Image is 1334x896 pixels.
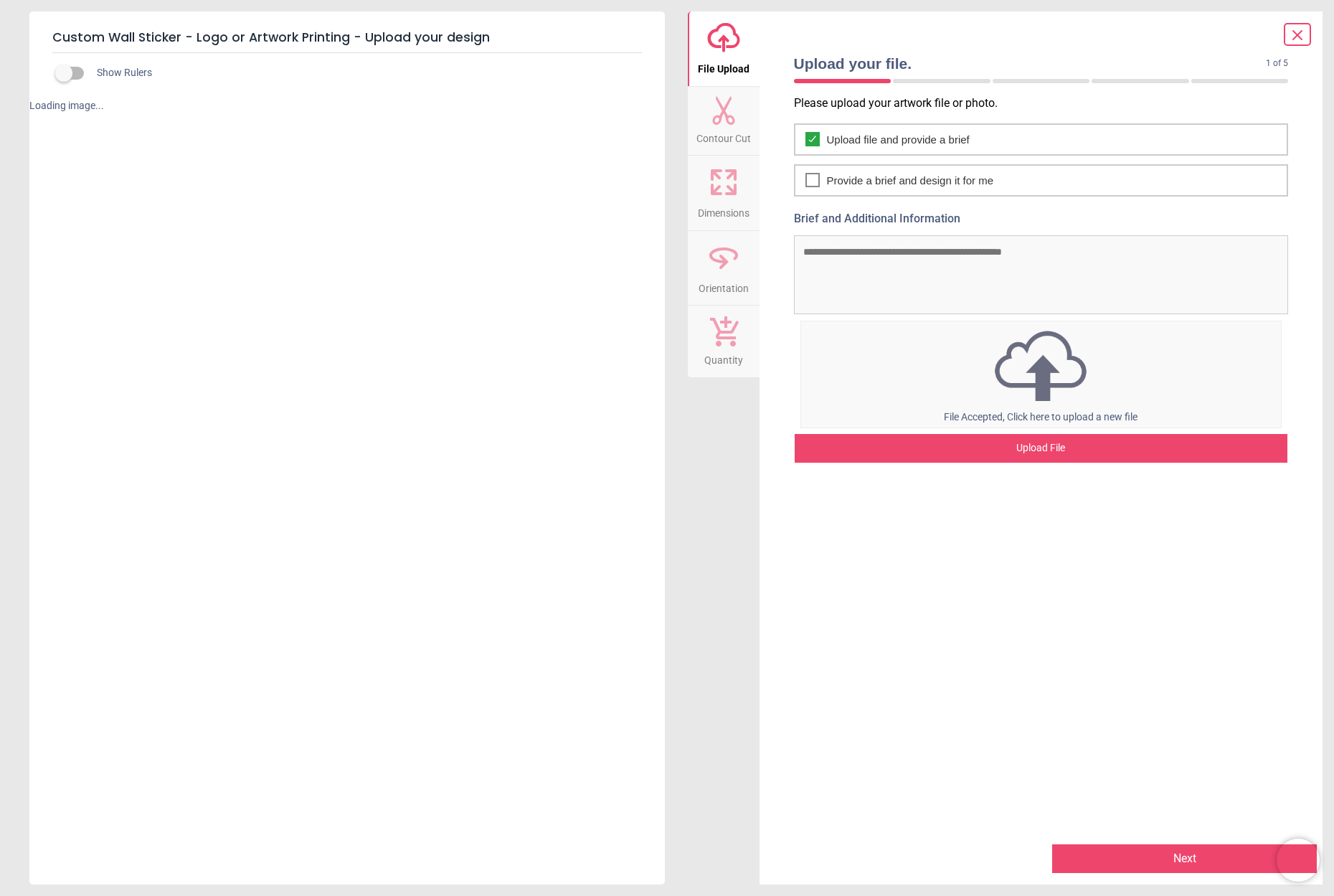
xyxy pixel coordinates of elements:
button: Contour Cut [688,87,760,156]
span: Upload your file. [794,53,1267,74]
span: Orientation [699,275,749,296]
span: File Accepted, Click here to upload a new file [944,411,1137,423]
button: File Upload [688,11,760,86]
h5: Custom Wall Sticker - Logo or Artwork Printing - Upload your design [52,23,642,53]
span: 1 of 5 [1266,57,1288,70]
button: Quantity [688,306,760,377]
p: Please upload your artwork file or photo. [794,95,1300,111]
button: Next [1052,844,1317,873]
span: Dimensions [698,199,749,221]
span: Contour Cut [696,125,751,146]
span: Quantity [704,346,743,368]
div: Show Rulers [64,65,665,82]
div: Loading image... [29,99,662,113]
button: Dimensions [688,156,760,230]
span: Provide a brief and design it for me [827,173,994,188]
div: Upload File [795,434,1288,463]
img: upload icon [801,326,1282,405]
button: Orientation [688,231,760,306]
label: Brief and Additional Information [794,211,1289,227]
span: Upload file and provide a brief [827,132,970,147]
span: File Upload [698,55,749,77]
iframe: Brevo live chat [1277,839,1320,882]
